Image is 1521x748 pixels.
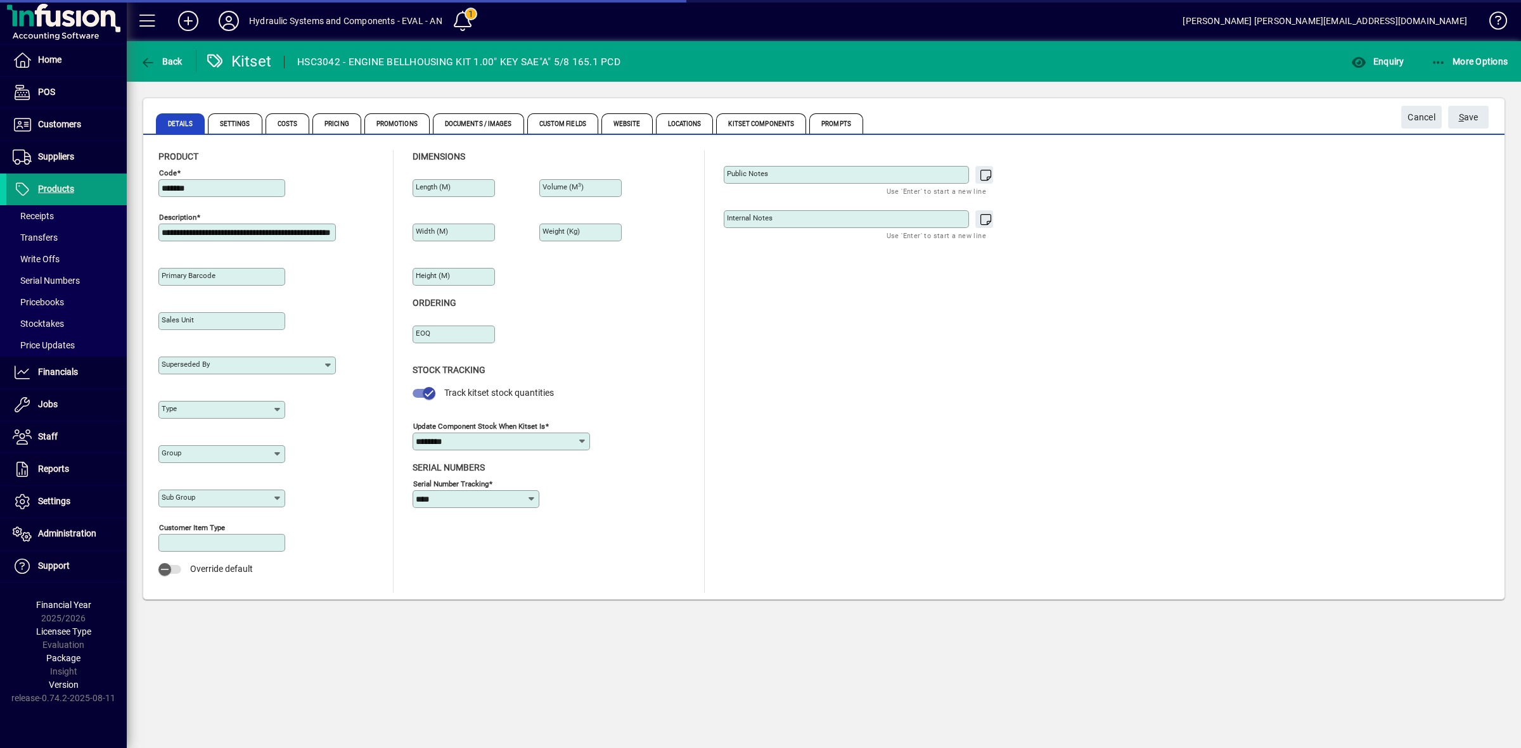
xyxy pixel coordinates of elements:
span: Reports [38,464,69,474]
span: Enquiry [1351,56,1404,67]
mat-label: Serial Number tracking [413,479,489,488]
mat-label: Sales unit [162,315,194,324]
mat-label: Code [159,168,177,177]
span: Stock Tracking [413,365,485,375]
button: Profile [209,10,249,32]
span: Transfers [13,232,58,243]
mat-label: Length (m) [416,182,451,191]
span: Details [156,113,205,134]
span: More Options [1431,56,1508,67]
span: Back [140,56,183,67]
button: Add [168,10,209,32]
span: Dimensions [413,151,465,162]
span: ave [1459,107,1479,128]
button: Save [1448,106,1489,129]
mat-label: Internal Notes [727,213,773,222]
a: Transfers [6,227,127,248]
span: Override default [190,564,253,574]
a: Reports [6,453,127,485]
mat-label: Height (m) [416,271,450,280]
span: Promotions [364,113,430,134]
span: Administration [38,528,96,538]
a: Stocktakes [6,313,127,334]
span: Serial Numbers [13,276,80,286]
button: More Options [1428,50,1511,73]
span: Price Updates [13,340,75,350]
span: Staff [38,431,58,441]
span: Pricebooks [13,297,64,307]
span: Website [601,113,653,134]
mat-label: Type [162,404,177,413]
span: Pricing [312,113,361,134]
span: Ordering [413,298,456,308]
a: Receipts [6,205,127,227]
span: Receipts [13,211,54,221]
span: Cancel [1408,107,1435,128]
a: Home [6,44,127,76]
mat-label: Group [162,448,181,457]
mat-hint: Use 'Enter' to start a new line [887,184,986,198]
div: Hydraulic Systems and Components - EVAL - AN [249,11,442,31]
sup: 3 [578,182,581,188]
a: Suppliers [6,141,127,173]
a: Customers [6,109,127,141]
span: Serial Numbers [413,462,485,472]
span: Documents / Images [433,113,524,134]
mat-hint: Use 'Enter' to start a new line [887,228,986,243]
a: Knowledge Base [1480,3,1505,44]
button: Cancel [1401,106,1442,129]
mat-label: Update component stock when kitset is [413,421,545,430]
span: Jobs [38,399,58,409]
div: [PERSON_NAME] [PERSON_NAME][EMAIL_ADDRESS][DOMAIN_NAME] [1183,11,1467,31]
span: Support [38,561,70,571]
span: Licensee Type [36,626,91,637]
a: Pricebooks [6,291,127,313]
button: Back [137,50,186,73]
mat-label: Superseded by [162,360,210,369]
a: Jobs [6,389,127,421]
span: Suppliers [38,151,74,162]
a: Administration [6,518,127,550]
mat-label: Weight (Kg) [542,227,580,236]
mat-label: Primary barcode [162,271,215,280]
a: Support [6,550,127,582]
span: Financial Year [36,600,91,610]
span: Prompts [809,113,863,134]
mat-label: Sub group [162,493,195,502]
mat-label: Public Notes [727,169,768,178]
a: Financials [6,357,127,388]
button: Enquiry [1348,50,1407,73]
mat-label: Width (m) [416,227,448,236]
span: POS [38,87,55,97]
span: Stocktakes [13,319,64,329]
span: Costs [266,113,310,134]
app-page-header-button: Back [127,50,196,73]
a: Settings [6,486,127,517]
span: Kitset Components [716,113,806,134]
span: Settings [208,113,262,134]
span: Customers [38,119,81,129]
span: Locations [656,113,714,134]
mat-label: Description [159,213,196,222]
span: Product [158,151,198,162]
mat-label: Customer Item Type [159,523,225,532]
span: Financials [38,367,78,377]
span: Home [38,54,61,65]
span: Write Offs [13,254,60,264]
div: HSC3042 - ENGINE BELLHOUSING KIT 1.00" KEY SAE"A" 5/8 165.1 PCD [297,52,620,72]
a: POS [6,77,127,108]
span: Track kitset stock quantities [444,388,554,398]
span: S [1459,112,1464,122]
mat-label: Volume (m ) [542,182,584,191]
a: Write Offs [6,248,127,270]
span: Settings [38,496,70,506]
mat-label: EOQ [416,329,430,338]
a: Staff [6,421,127,453]
span: Version [49,680,79,690]
span: Custom Fields [527,113,598,134]
a: Price Updates [6,334,127,356]
div: Kitset [206,51,272,72]
span: Products [38,184,74,194]
span: Package [46,653,80,663]
a: Serial Numbers [6,270,127,291]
